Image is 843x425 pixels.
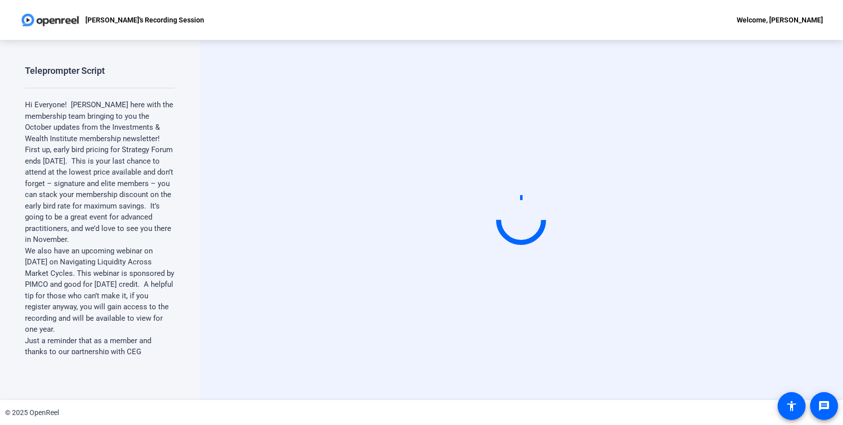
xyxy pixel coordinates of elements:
p: Hi Everyone! [PERSON_NAME] here with the membership team bringing to you the October updates from... [25,99,175,144]
div: Teleprompter Script [25,65,105,77]
mat-icon: message [818,400,830,412]
p: [PERSON_NAME]'s Recording Session [85,14,204,26]
img: OpenReel logo [20,10,80,30]
mat-icon: accessibility [786,400,798,412]
div: © 2025 OpenReel [5,408,59,418]
p: First up, early bird pricing for Strategy Forum ends [DATE]. This is your last chance to attend a... [25,144,175,245]
p: We also have an upcoming webinar on [DATE] on Navigating Liquidity Across Market Cycles. This web... [25,245,175,335]
div: Welcome, [PERSON_NAME] [737,14,823,26]
p: Just a reminder that as a member and thanks to our partnership with CEG Worldwide, you have acces... [25,335,175,403]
